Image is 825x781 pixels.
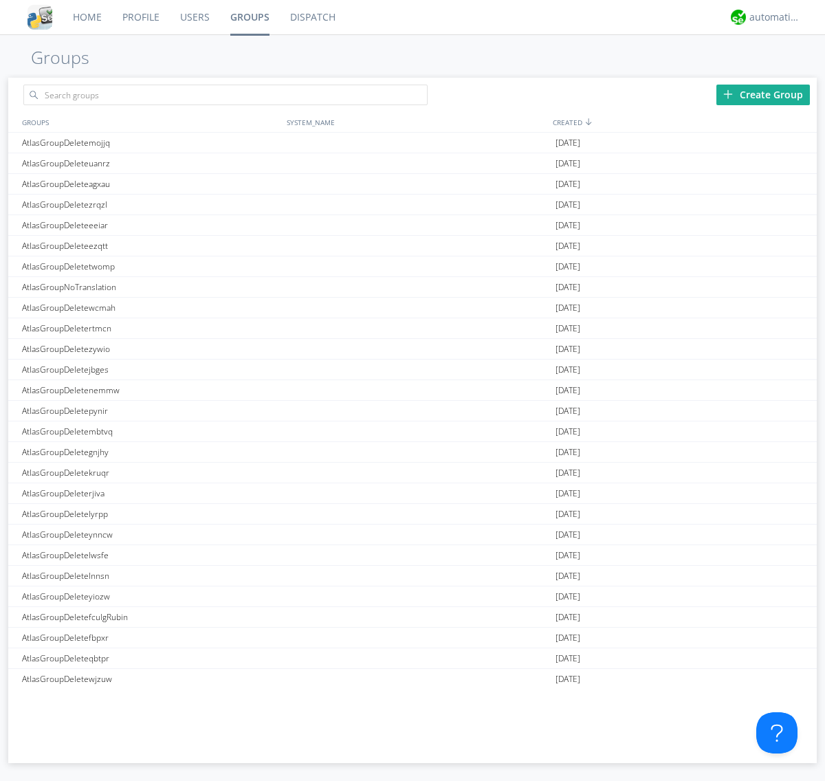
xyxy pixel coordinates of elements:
[19,607,283,627] div: AtlasGroupDeletefculgRubin
[555,360,580,380] span: [DATE]
[555,421,580,442] span: [DATE]
[19,545,283,565] div: AtlasGroupDeletelwsfe
[555,215,580,236] span: [DATE]
[19,112,280,132] div: GROUPS
[19,215,283,235] div: AtlasGroupDeleteeeiar
[8,421,817,442] a: AtlasGroupDeletembtvq[DATE]
[19,236,283,256] div: AtlasGroupDeleteezqtt
[8,174,817,195] a: AtlasGroupDeleteagxau[DATE]
[555,504,580,525] span: [DATE]
[8,442,817,463] a: AtlasGroupDeletegnjhy[DATE]
[19,360,283,379] div: AtlasGroupDeletejbges
[555,380,580,401] span: [DATE]
[756,712,797,753] iframe: Toggle Customer Support
[283,112,549,132] div: SYSTEM_NAME
[555,277,580,298] span: [DATE]
[8,380,817,401] a: AtlasGroupDeletenemmw[DATE]
[19,504,283,524] div: AtlasGroupDeletelyrpp
[8,545,817,566] a: AtlasGroupDeletelwsfe[DATE]
[8,504,817,525] a: AtlasGroupDeletelyrpp[DATE]
[555,153,580,174] span: [DATE]
[8,195,817,215] a: AtlasGroupDeletezrqzl[DATE]
[8,256,817,277] a: AtlasGroupDeletetwomp[DATE]
[8,463,817,483] a: AtlasGroupDeletekruqr[DATE]
[555,339,580,360] span: [DATE]
[555,648,580,669] span: [DATE]
[555,566,580,586] span: [DATE]
[8,153,817,174] a: AtlasGroupDeleteuanrz[DATE]
[555,525,580,545] span: [DATE]
[8,566,817,586] a: AtlasGroupDeletelnnsn[DATE]
[19,586,283,606] div: AtlasGroupDeleteyiozw
[749,10,801,24] div: automation+atlas
[19,648,283,668] div: AtlasGroupDeleteqbtpr
[19,669,283,689] div: AtlasGroupDeletewjzuw
[555,586,580,607] span: [DATE]
[8,298,817,318] a: AtlasGroupDeletewcmah[DATE]
[555,133,580,153] span: [DATE]
[19,298,283,318] div: AtlasGroupDeletewcmah
[19,483,283,503] div: AtlasGroupDeleterjiva
[19,525,283,544] div: AtlasGroupDeleteynncw
[19,421,283,441] div: AtlasGroupDeletembtvq
[555,483,580,504] span: [DATE]
[19,277,283,297] div: AtlasGroupNoTranslation
[19,339,283,359] div: AtlasGroupDeletezywio
[716,85,810,105] div: Create Group
[8,133,817,153] a: AtlasGroupDeletemojjq[DATE]
[8,669,817,690] a: AtlasGroupDeletewjzuw[DATE]
[555,298,580,318] span: [DATE]
[19,133,283,153] div: AtlasGroupDeletemojjq
[8,401,817,421] a: AtlasGroupDeletepynir[DATE]
[19,174,283,194] div: AtlasGroupDeleteagxau
[555,545,580,566] span: [DATE]
[19,380,283,400] div: AtlasGroupDeletenemmw
[8,277,817,298] a: AtlasGroupNoTranslation[DATE]
[731,10,746,25] img: d2d01cd9b4174d08988066c6d424eccd
[8,607,817,628] a: AtlasGroupDeletefculgRubin[DATE]
[8,628,817,648] a: AtlasGroupDeletefbpxr[DATE]
[555,236,580,256] span: [DATE]
[549,112,817,132] div: CREATED
[19,463,283,483] div: AtlasGroupDeletekruqr
[555,174,580,195] span: [DATE]
[19,195,283,214] div: AtlasGroupDeletezrqzl
[19,318,283,338] div: AtlasGroupDeletertmcn
[555,442,580,463] span: [DATE]
[8,525,817,545] a: AtlasGroupDeleteynncw[DATE]
[19,628,283,648] div: AtlasGroupDeletefbpxr
[19,442,283,462] div: AtlasGroupDeletegnjhy
[555,401,580,421] span: [DATE]
[555,669,580,690] span: [DATE]
[19,566,283,586] div: AtlasGroupDeletelnnsn
[555,256,580,277] span: [DATE]
[8,360,817,380] a: AtlasGroupDeletejbges[DATE]
[8,236,817,256] a: AtlasGroupDeleteezqtt[DATE]
[8,586,817,607] a: AtlasGroupDeleteyiozw[DATE]
[723,89,733,99] img: plus.svg
[23,85,428,105] input: Search groups
[8,215,817,236] a: AtlasGroupDeleteeeiar[DATE]
[8,318,817,339] a: AtlasGroupDeletertmcn[DATE]
[555,318,580,339] span: [DATE]
[19,153,283,173] div: AtlasGroupDeleteuanrz
[27,5,52,30] img: cddb5a64eb264b2086981ab96f4c1ba7
[555,195,580,215] span: [DATE]
[555,628,580,648] span: [DATE]
[8,339,817,360] a: AtlasGroupDeletezywio[DATE]
[19,256,283,276] div: AtlasGroupDeletetwomp
[19,401,283,421] div: AtlasGroupDeletepynir
[8,648,817,669] a: AtlasGroupDeleteqbtpr[DATE]
[555,463,580,483] span: [DATE]
[555,607,580,628] span: [DATE]
[8,483,817,504] a: AtlasGroupDeleterjiva[DATE]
